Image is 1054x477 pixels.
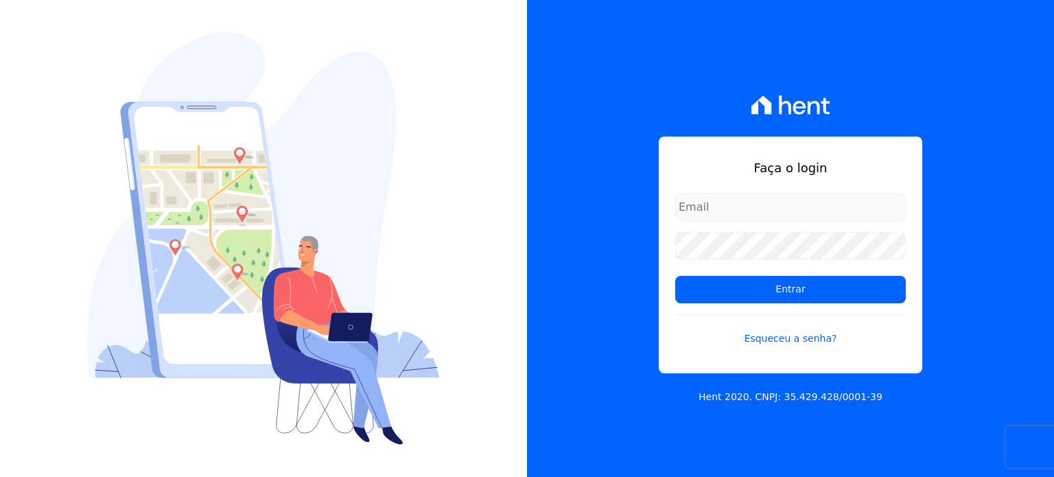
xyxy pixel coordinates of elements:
[699,390,882,404] p: Hent 2020. CNPJ: 35.429.428/0001-39
[675,159,906,177] h1: Faça o login
[675,194,906,221] input: Email
[675,314,906,346] a: Esqueceu a senha?
[675,276,906,303] input: Entrar
[87,32,440,445] img: Login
